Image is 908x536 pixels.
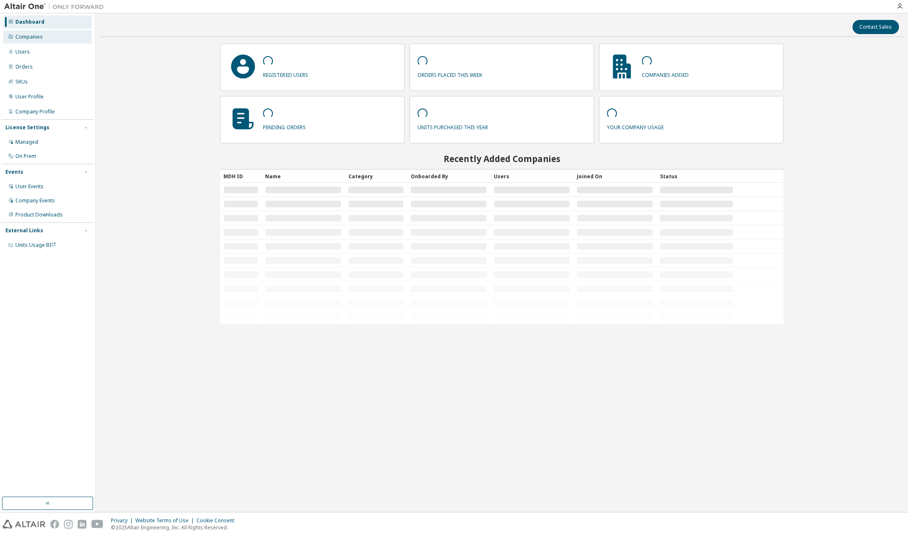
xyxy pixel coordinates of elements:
div: Status [660,170,733,183]
p: © 2025 Altair Engineering, Inc. All Rights Reserved. [111,524,239,531]
div: Events [5,169,23,175]
div: Website Terms of Use [135,517,196,524]
div: Cookie Consent [196,517,239,524]
div: Product Downloads [15,211,63,218]
p: units purchased this year [417,121,488,131]
div: Users [15,49,30,55]
div: Joined On [577,170,653,183]
img: youtube.svg [91,520,103,529]
p: registered users [263,69,308,79]
div: SKUs [15,79,28,85]
p: your company usage [607,121,664,131]
div: User Events [15,183,44,190]
div: Company Profile [15,108,55,115]
div: Managed [15,139,38,145]
div: Category [348,170,404,183]
div: Company Events [15,197,55,204]
div: Privacy [111,517,135,524]
h2: Recently Added Companies [220,153,783,164]
p: companies added [642,69,689,79]
div: Orders [15,64,33,70]
img: Altair One [4,2,108,11]
div: Users [493,170,570,183]
p: orders placed this week [417,69,482,79]
div: Name [265,170,341,183]
img: altair_logo.svg [2,520,45,529]
div: Dashboard [15,19,44,25]
div: On Prem [15,153,36,160]
img: facebook.svg [50,520,59,529]
div: User Profile [15,93,44,100]
span: Units Usage BI [15,241,56,248]
img: instagram.svg [64,520,73,529]
img: linkedin.svg [78,520,86,529]
div: External Links [5,227,43,234]
div: License Settings [5,124,49,131]
p: pending orders [263,121,305,131]
div: MDH ID [223,170,258,183]
div: Onboarded By [410,170,487,183]
div: Companies [15,34,43,40]
button: Contact Sales [852,20,899,34]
